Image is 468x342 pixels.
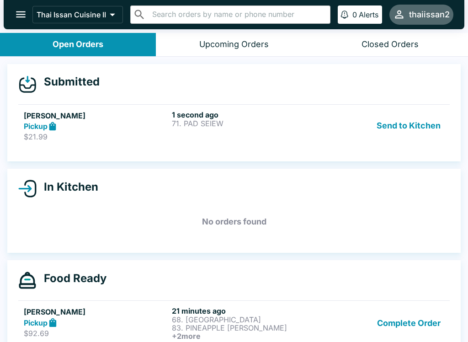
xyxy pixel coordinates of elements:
p: 83. PINEAPPLE [PERSON_NAME] [172,324,316,332]
p: 68. [GEOGRAPHIC_DATA] [172,315,316,324]
h6: 1 second ago [172,110,316,119]
div: Open Orders [53,39,103,50]
strong: Pickup [24,318,48,327]
div: Upcoming Orders [199,39,269,50]
h4: Food Ready [37,272,106,285]
p: $21.99 [24,132,168,141]
h5: [PERSON_NAME] [24,306,168,317]
p: Thai Issan Cuisine II [37,10,106,19]
p: $92.69 [24,329,168,338]
h5: No orders found [18,205,450,238]
h6: + 2 more [172,332,316,340]
button: open drawer [9,3,32,26]
h4: Submitted [37,75,100,89]
h6: 21 minutes ago [172,306,316,315]
button: thaiissan2 [389,5,453,24]
p: Alerts [359,10,378,19]
p: 71. PAD SEIEW [172,119,316,128]
button: Complete Order [373,306,444,340]
a: [PERSON_NAME]Pickup$21.991 second ago71. PAD SEIEWSend to Kitchen [18,104,450,147]
strong: Pickup [24,122,48,131]
div: thaiissan2 [409,9,450,20]
div: Closed Orders [362,39,419,50]
button: Thai Issan Cuisine II [32,6,123,23]
h5: [PERSON_NAME] [24,110,168,121]
input: Search orders by name or phone number [149,8,326,21]
button: Send to Kitchen [373,110,444,142]
h4: In Kitchen [37,180,98,194]
p: 0 [352,10,357,19]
